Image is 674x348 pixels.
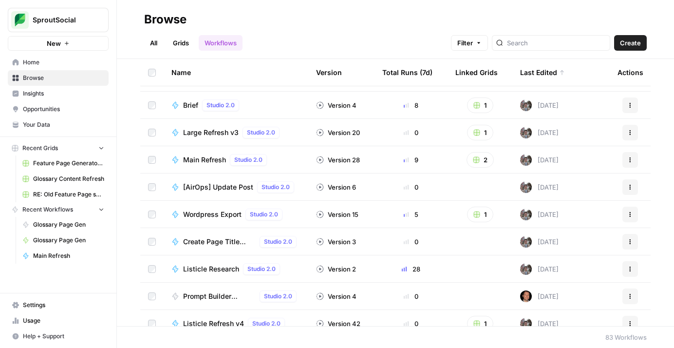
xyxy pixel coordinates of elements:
[467,152,494,168] button: 2
[247,128,275,137] span: Studio 2.0
[520,127,532,138] img: a2mlt6f1nb2jhzcjxsuraj5rj4vi
[144,35,163,51] a: All
[520,318,559,329] div: [DATE]
[382,128,440,137] div: 0
[199,35,243,51] a: Workflows
[520,99,532,111] img: a2mlt6f1nb2jhzcjxsuraj5rj4vi
[467,316,493,331] button: 1
[382,237,440,247] div: 0
[8,297,109,313] a: Settings
[183,319,244,329] span: Listicle Refresh v4
[23,105,104,114] span: Opportunities
[316,264,356,274] div: Version 2
[262,183,290,192] span: Studio 2.0
[8,117,109,133] a: Your Data
[520,181,532,193] img: a2mlt6f1nb2jhzcjxsuraj5rj4vi
[520,181,559,193] div: [DATE]
[8,202,109,217] button: Recent Workflows
[206,101,235,110] span: Studio 2.0
[171,99,300,111] a: BriefStudio 2.0
[171,290,300,302] a: Prompt Builder WorkflowStudio 2.0
[316,59,342,86] div: Version
[171,236,300,248] a: Create Page Title Tags and Meta DescriptionStudio 2.0
[33,159,104,168] span: Feature Page Generator Grid
[23,301,104,309] span: Settings
[520,59,565,86] div: Last Edited
[183,182,253,192] span: [AirOps] Update Post
[520,154,532,166] img: a2mlt6f1nb2jhzcjxsuraj5rj4vi
[467,207,493,222] button: 1
[382,291,440,301] div: 0
[520,154,559,166] div: [DATE]
[23,58,104,67] span: Home
[18,232,109,248] a: Glossary Page Gen
[183,128,239,137] span: Large Refresh v3
[520,263,559,275] div: [DATE]
[520,209,559,220] div: [DATE]
[316,128,360,137] div: Version 20
[382,59,432,86] div: Total Runs (7d)
[47,39,61,48] span: New
[618,59,643,86] div: Actions
[8,36,109,51] button: New
[520,263,532,275] img: a2mlt6f1nb2jhzcjxsuraj5rj4vi
[520,127,559,138] div: [DATE]
[144,12,187,27] div: Browse
[18,171,109,187] a: Glossary Content Refresh
[18,187,109,202] a: RE: Old Feature Page scrape and markdown Grid
[33,251,104,260] span: Main Refresh
[316,155,360,165] div: Version 28
[183,237,256,247] span: Create Page Title Tags and Meta Description
[620,38,641,48] span: Create
[171,318,300,329] a: Listicle Refresh v4Studio 2.0
[183,155,226,165] span: Main Refresh
[183,210,242,219] span: Wordpress Export
[520,236,559,248] div: [DATE]
[520,236,532,248] img: a2mlt6f1nb2jhzcjxsuraj5rj4vi
[8,55,109,70] a: Home
[23,332,104,341] span: Help + Support
[520,99,559,111] div: [DATE]
[171,127,300,138] a: Large Refresh v3Studio 2.0
[316,237,356,247] div: Version 3
[605,332,647,342] div: 83 Workflows
[316,210,358,219] div: Version 15
[467,97,493,113] button: 1
[316,100,356,110] div: Version 4
[455,59,498,86] div: Linked Grids
[316,319,360,329] div: Version 42
[33,190,104,199] span: RE: Old Feature Page scrape and markdown Grid
[520,290,559,302] div: [DATE]
[23,316,104,325] span: Usage
[8,86,109,101] a: Insights
[167,35,195,51] a: Grids
[252,319,281,328] span: Studio 2.0
[8,329,109,344] button: Help + Support
[382,100,440,110] div: 8
[18,155,109,171] a: Feature Page Generator Grid
[8,8,109,32] button: Workspace: SproutSocial
[247,265,276,273] span: Studio 2.0
[382,182,440,192] div: 0
[11,11,29,29] img: SproutSocial Logo
[171,59,300,86] div: Name
[382,264,440,274] div: 28
[22,144,58,153] span: Recent Grids
[382,155,440,165] div: 9
[250,210,278,219] span: Studio 2.0
[316,291,356,301] div: Version 4
[171,209,300,220] a: Wordpress ExportStudio 2.0
[234,155,262,164] span: Studio 2.0
[264,292,292,301] span: Studio 2.0
[520,290,532,302] img: nq2kc3u3u5yccw6vvrfdeusiiz4x
[451,35,488,51] button: Filter
[171,263,300,275] a: Listicle ResearchStudio 2.0
[8,101,109,117] a: Opportunities
[18,248,109,264] a: Main Refresh
[8,313,109,329] a: Usage
[382,210,440,219] div: 5
[614,35,647,51] button: Create
[171,154,300,166] a: Main RefreshStudio 2.0
[23,74,104,82] span: Browse
[520,209,532,220] img: a2mlt6f1nb2jhzcjxsuraj5rj4vi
